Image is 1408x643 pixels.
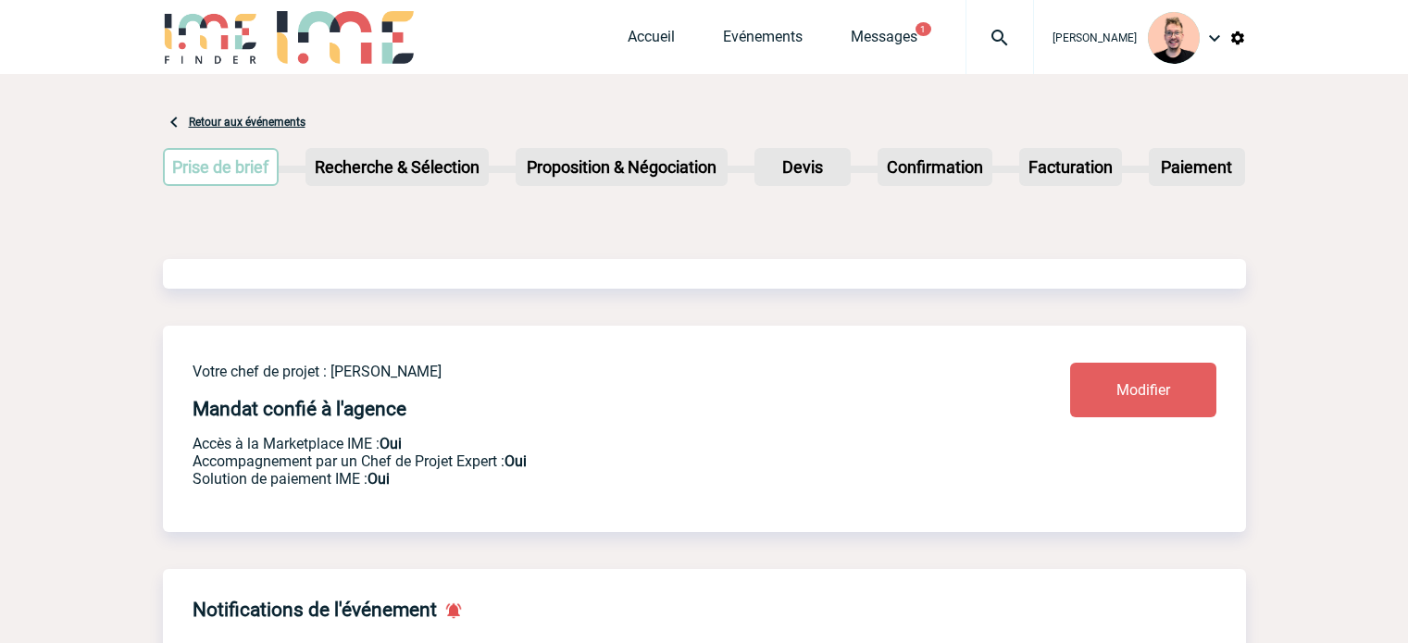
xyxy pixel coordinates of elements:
[193,398,406,420] h4: Mandat confié à l'agence
[193,470,961,488] p: Conformité aux process achat client, Prise en charge de la facturation, Mutualisation de plusieur...
[163,11,259,64] img: IME-Finder
[505,452,527,470] b: Oui
[723,28,803,54] a: Evénements
[879,150,991,184] p: Confirmation
[1148,12,1200,64] img: 129741-1.png
[517,150,726,184] p: Proposition & Négociation
[193,452,961,470] p: Prestation payante
[1021,150,1120,184] p: Facturation
[368,470,390,488] b: Oui
[165,150,278,184] p: Prise de brief
[193,363,961,380] p: Votre chef de projet : [PERSON_NAME]
[916,22,931,36] button: 1
[380,435,402,452] b: Oui
[1053,31,1137,44] span: [PERSON_NAME]
[193,435,961,452] p: Accès à la Marketplace IME :
[851,28,917,54] a: Messages
[193,599,437,621] h4: Notifications de l'événement
[1151,150,1243,184] p: Paiement
[1116,381,1170,399] span: Modifier
[307,150,487,184] p: Recherche & Sélection
[756,150,849,184] p: Devis
[189,116,305,129] a: Retour aux événements
[628,28,675,54] a: Accueil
